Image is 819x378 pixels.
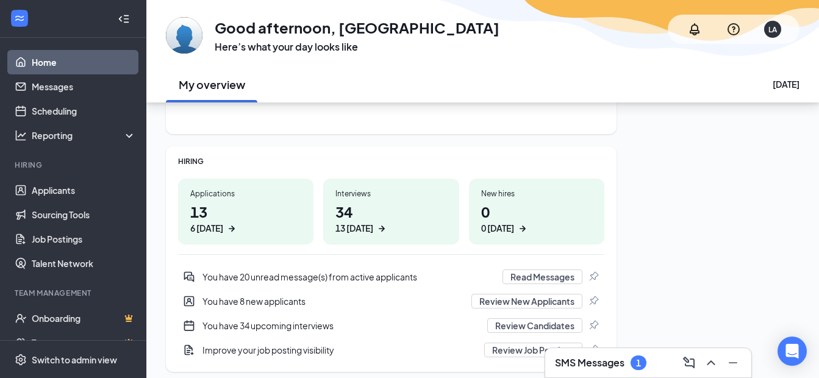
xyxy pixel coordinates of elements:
[484,343,582,357] button: Review Job Postings
[178,338,604,362] a: DocumentAddImprove your job posting visibilityReview Job PostingsPin
[481,201,592,235] h1: 0
[183,295,195,307] svg: UserEntity
[768,24,777,35] div: LA
[178,313,604,338] a: CalendarNewYou have 34 upcoming interviewsReview CandidatesPin
[13,12,26,24] svg: WorkstreamLogo
[183,319,195,332] svg: CalendarNew
[15,160,134,170] div: Hiring
[15,288,134,298] div: Team Management
[202,271,495,283] div: You have 20 unread message(s) from active applicants
[178,265,604,289] a: DoubleChatActiveYou have 20 unread message(s) from active applicantsRead MessagesPin
[190,222,223,235] div: 6 [DATE]
[32,178,136,202] a: Applicants
[704,355,718,370] svg: ChevronUp
[32,99,136,123] a: Scheduling
[587,319,599,332] svg: Pin
[778,337,807,366] div: Open Intercom Messenger
[722,353,742,373] button: Minimize
[487,318,582,333] button: Review Candidates
[335,188,446,199] div: Interviews
[32,227,136,251] a: Job Postings
[587,344,599,356] svg: Pin
[678,353,698,373] button: ComposeMessage
[555,356,624,369] h3: SMS Messages
[179,77,245,92] h2: My overview
[376,223,388,235] svg: ArrowRight
[178,156,604,166] div: HIRING
[15,129,27,141] svg: Analysis
[32,330,136,355] a: TeamCrown
[183,344,195,356] svg: DocumentAdd
[183,271,195,283] svg: DoubleChatActive
[32,354,117,366] div: Switch to admin view
[178,313,604,338] div: You have 34 upcoming interviews
[190,188,301,199] div: Applications
[32,251,136,276] a: Talent Network
[202,295,464,307] div: You have 8 new applicants
[636,358,641,368] div: 1
[32,202,136,227] a: Sourcing Tools
[178,289,604,313] a: UserEntityYou have 8 new applicantsReview New ApplicantsPin
[773,78,799,90] div: [DATE]
[215,40,499,54] h3: Here’s what your day looks like
[32,50,136,74] a: Home
[502,269,582,284] button: Read Messages
[587,295,599,307] svg: Pin
[700,353,720,373] button: ChevronUp
[335,201,446,235] h1: 34
[471,294,582,308] button: Review New Applicants
[587,271,599,283] svg: Pin
[178,179,313,244] a: Applications136 [DATE]ArrowRight
[517,223,529,235] svg: ArrowRight
[481,222,514,235] div: 0 [DATE]
[32,129,137,141] div: Reporting
[682,355,696,370] svg: ComposeMessage
[335,222,373,235] div: 13 [DATE]
[687,22,702,37] svg: Notifications
[118,13,130,25] svg: Collapse
[32,306,136,330] a: OnboardingCrown
[215,17,499,38] h1: Good afternoon, [GEOGRAPHIC_DATA]
[15,354,27,366] svg: Settings
[226,223,238,235] svg: ArrowRight
[323,179,459,244] a: Interviews3413 [DATE]ArrowRight
[178,289,604,313] div: You have 8 new applicants
[202,319,480,332] div: You have 34 upcoming interviews
[726,22,741,37] svg: QuestionInfo
[32,74,136,99] a: Messages
[166,17,202,54] img: Lafayette
[481,188,592,199] div: New hires
[469,179,604,244] a: New hires00 [DATE]ArrowRight
[178,265,604,289] div: You have 20 unread message(s) from active applicants
[178,338,604,362] div: Improve your job posting visibility
[726,355,740,370] svg: Minimize
[202,344,477,356] div: Improve your job posting visibility
[190,201,301,235] h1: 13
